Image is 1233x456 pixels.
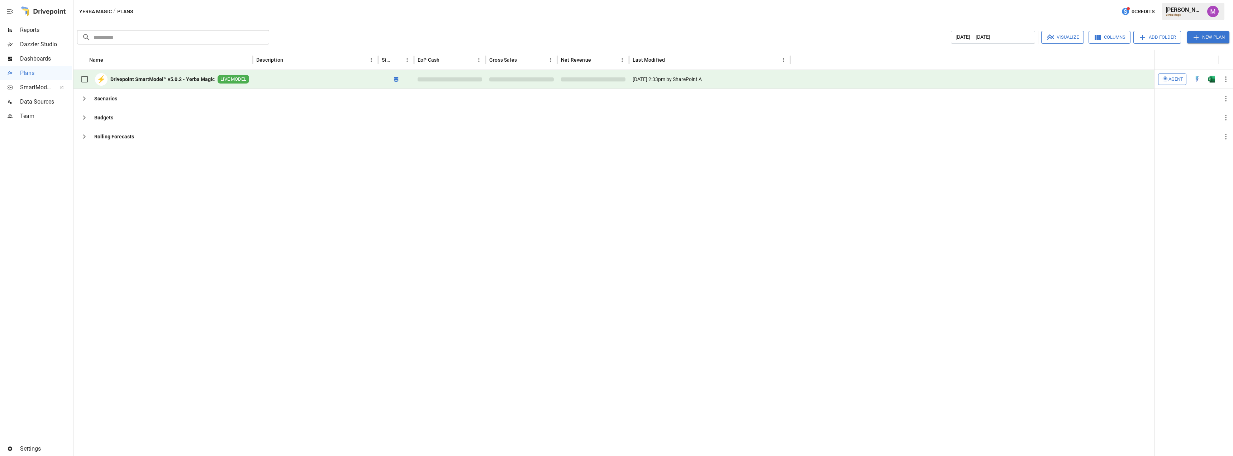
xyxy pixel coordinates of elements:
[1158,73,1186,85] button: Agent
[20,112,72,120] span: Team
[79,7,112,16] button: Yerba Magic
[89,57,103,63] div: Name
[394,76,398,83] div: Sync in progress.
[1194,76,1201,83] div: Open in Quick Edit
[561,57,591,63] div: Net Revenue
[20,69,72,77] span: Plans
[1203,1,1223,22] button: Umer Muhammed
[1166,6,1203,13] div: [PERSON_NAME]
[20,40,72,49] span: Dazzler Studio
[617,55,627,65] button: Net Revenue column menu
[366,55,376,65] button: Description column menu
[1223,55,1233,65] button: Sort
[1041,31,1084,44] button: Visualize
[94,133,134,140] b: Rolling Forecasts
[382,57,391,63] div: Status
[592,55,602,65] button: Sort
[218,76,249,83] span: LIVE MODEL
[392,55,402,65] button: Sort
[94,114,113,121] b: Budgets
[1187,31,1229,43] button: New Plan
[20,83,52,92] span: SmartModel
[1208,76,1215,83] img: g5qfjXmAAAAABJRU5ErkJggg==
[1168,75,1183,84] span: Agent
[546,55,556,65] button: Gross Sales column menu
[256,57,283,63] div: Description
[1132,7,1155,16] span: 0 Credits
[1166,13,1203,16] div: Yerba Magic
[440,55,450,65] button: Sort
[113,7,116,16] div: /
[633,57,665,63] div: Last Modified
[95,73,108,86] div: ⚡
[1194,76,1201,83] img: quick-edit-flash.b8aec18c.svg
[666,55,676,65] button: Sort
[518,55,528,65] button: Sort
[1207,6,1219,17] img: Umer Muhammed
[20,445,72,453] span: Settings
[1089,31,1130,44] button: Columns
[1118,5,1157,18] button: 0Credits
[1133,31,1181,44] button: Add Folder
[20,54,72,63] span: Dashboards
[779,55,789,65] button: Last Modified column menu
[1208,76,1215,83] div: Open in Excel
[284,55,294,65] button: Sort
[418,57,439,63] div: EoP Cash
[402,55,412,65] button: Status column menu
[94,95,117,102] b: Scenarios
[20,26,72,34] span: Reports
[110,76,215,83] b: Drivepoint SmartModel™ v5.0.2 - Yerba Magic
[51,82,56,91] span: ™
[474,55,484,65] button: EoP Cash column menu
[629,70,790,89] div: [DATE] 2:33pm by SharePoint A
[489,57,517,63] div: Gross Sales
[20,98,72,106] span: Data Sources
[951,31,1035,44] button: [DATE] – [DATE]
[104,55,114,65] button: Sort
